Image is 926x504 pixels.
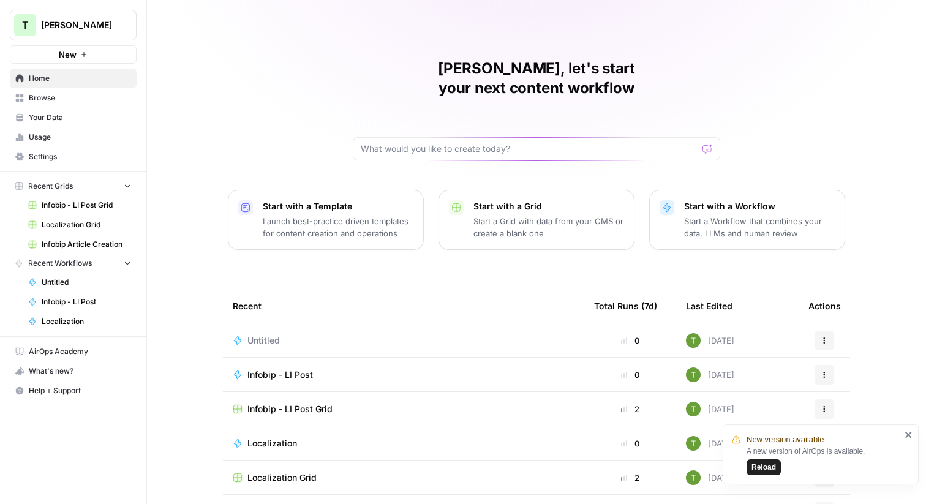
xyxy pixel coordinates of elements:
span: Localization Grid [247,472,317,484]
button: What's new? [10,361,137,381]
a: Localization [233,437,574,449]
button: Recent Workflows [10,254,137,273]
div: [DATE] [686,436,734,451]
div: 2 [594,403,666,415]
p: Start with a Template [263,200,413,213]
a: Settings [10,147,137,167]
button: Start with a TemplateLaunch best-practice driven templates for content creation and operations [228,190,424,250]
button: Help + Support [10,381,137,401]
button: New [10,45,137,64]
div: A new version of AirOps is available. [747,446,901,475]
div: What's new? [10,362,136,380]
button: close [905,430,913,440]
p: Start a Grid with data from your CMS or create a blank one [473,215,624,239]
button: Reload [747,459,781,475]
div: Actions [808,289,841,323]
span: Usage [29,132,131,143]
img: yba7bbzze900hr86j8rqqvfn473j [686,367,701,382]
div: [DATE] [686,470,734,485]
span: Infobip - LI Post [42,296,131,307]
div: Total Runs (7d) [594,289,657,323]
a: Localization [23,312,137,331]
a: Infobip - LI Post Grid [233,403,574,415]
div: 2 [594,472,666,484]
span: New [59,48,77,61]
div: 0 [594,334,666,347]
button: Start with a WorkflowStart a Workflow that combines your data, LLMs and human review [649,190,845,250]
span: Localization Grid [42,219,131,230]
span: Browse [29,92,131,103]
span: Infobip - LI Post Grid [247,403,333,415]
span: Infobip - LI Post [247,369,313,381]
div: [DATE] [686,333,734,348]
a: Localization Grid [23,215,137,235]
p: Launch best-practice driven templates for content creation and operations [263,215,413,239]
a: Infobip Article Creation [23,235,137,254]
img: yba7bbzze900hr86j8rqqvfn473j [686,402,701,416]
div: Last Edited [686,289,732,323]
a: Infobip - LI Post [233,369,574,381]
p: Start with a Grid [473,200,624,213]
img: yba7bbzze900hr86j8rqqvfn473j [686,333,701,348]
img: yba7bbzze900hr86j8rqqvfn473j [686,436,701,451]
a: Localization Grid [233,472,574,484]
span: Help + Support [29,385,131,396]
span: Recent Grids [28,181,73,192]
span: New version available [747,434,824,446]
span: Infobip Article Creation [42,239,131,250]
a: Untitled [233,334,574,347]
span: Untitled [42,277,131,288]
div: [DATE] [686,367,734,382]
span: Home [29,73,131,84]
span: [PERSON_NAME] [41,19,115,31]
div: 0 [594,437,666,449]
button: Recent Grids [10,177,137,195]
span: Recent Workflows [28,258,92,269]
div: Recent [233,289,574,323]
a: Usage [10,127,137,147]
a: Untitled [23,273,137,292]
input: What would you like to create today? [361,143,698,155]
span: T [22,18,28,32]
a: AirOps Academy [10,342,137,361]
span: Localization [247,437,297,449]
span: Localization [42,316,131,327]
span: Settings [29,151,131,162]
h1: [PERSON_NAME], let's start your next content workflow [353,59,720,98]
span: Reload [751,462,776,473]
span: Your Data [29,112,131,123]
a: Your Data [10,108,137,127]
p: Start a Workflow that combines your data, LLMs and human review [684,215,835,239]
p: Start with a Workflow [684,200,835,213]
a: Home [10,69,137,88]
span: Infobip - LI Post Grid [42,200,131,211]
span: AirOps Academy [29,346,131,357]
a: Infobip - LI Post Grid [23,195,137,215]
button: Start with a GridStart a Grid with data from your CMS or create a blank one [439,190,634,250]
div: 0 [594,369,666,381]
button: Workspace: Travis Demo [10,10,137,40]
a: Infobip - LI Post [23,292,137,312]
div: [DATE] [686,402,734,416]
a: Browse [10,88,137,108]
span: Untitled [247,334,280,347]
img: yba7bbzze900hr86j8rqqvfn473j [686,470,701,485]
